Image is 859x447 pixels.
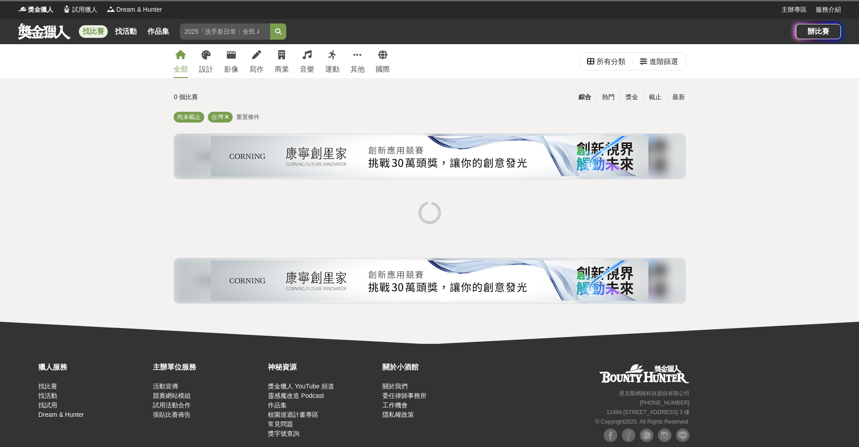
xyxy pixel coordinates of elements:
[224,44,239,78] a: 影像
[619,390,689,397] small: 恩克斯網路科技股份有限公司
[667,89,690,105] div: 最新
[28,5,53,14] span: 獎金獵人
[144,25,173,38] a: 作品集
[38,401,57,409] a: 找試用
[382,401,408,409] a: 工作機會
[18,5,53,14] a: Logo獎金獵人
[649,53,678,71] div: 進階篩選
[376,64,390,75] div: 國際
[382,383,408,390] a: 關於我們
[275,44,289,78] a: 商業
[781,5,807,14] a: 主辦專區
[597,89,620,105] div: 熱門
[640,429,653,442] img: Plurk
[249,64,264,75] div: 寫作
[153,383,178,390] a: 活動宣傳
[106,5,115,14] img: Logo
[38,362,148,373] div: 獵人服務
[224,64,239,75] div: 影像
[382,362,492,373] div: 關於小酒館
[174,89,344,105] div: 0 個比賽
[268,430,299,437] a: 獎字號查詢
[174,64,188,75] div: 全部
[382,392,427,399] a: 委任律師事務所
[211,114,223,120] span: 台灣
[180,23,270,40] input: 2025「洗手新日常：全民 ALL IN」洗手歌全台徵選
[606,409,689,415] small: 11494 [STREET_ADDRESS] 3 樓
[153,401,191,409] a: 試用活動合作
[268,362,378,373] div: 神秘資源
[268,383,334,390] a: 獎金獵人 YouTube 頻道
[640,400,689,406] small: [PHONE_NUMBER]
[300,44,314,78] a: 音樂
[268,401,287,409] a: 作品集
[268,420,293,428] a: 常見問題
[275,64,289,75] div: 商業
[18,5,27,14] img: Logo
[268,392,324,399] a: 靈感魔改造 Podcast
[249,44,264,78] a: 寫作
[604,429,617,442] img: Facebook
[595,419,689,425] small: © Copyright 2025 . All Rights Reserved.
[199,44,213,78] a: 設計
[325,64,340,75] div: 運動
[79,25,108,38] a: 找比賽
[72,5,97,14] span: 試用獵人
[325,44,340,78] a: 運動
[62,5,97,14] a: Logo試用獵人
[382,411,414,418] a: 隱私權政策
[236,114,260,120] span: 重置條件
[573,89,597,105] div: 綜合
[177,114,201,120] span: 尚未截止
[62,5,71,14] img: Logo
[106,5,162,14] a: LogoDream & Hunter
[350,44,365,78] a: 其他
[268,411,318,418] a: 校園巡迴計畫專區
[199,64,213,75] div: 設計
[153,362,263,373] div: 主辦單位服務
[211,136,648,177] img: 450e0687-a965-40c0-abf0-84084e733638.png
[211,260,648,301] img: 26832ba5-e3c6-4c80-9a06-d1bc5d39966c.png
[643,89,667,105] div: 截止
[676,429,689,442] img: LINE
[38,411,84,418] a: Dream & Hunter
[38,383,57,390] a: 找比賽
[300,64,314,75] div: 音樂
[38,392,57,399] a: 找活動
[597,53,625,71] div: 所有分類
[620,89,643,105] div: 獎金
[816,5,841,14] a: 服務介紹
[350,64,365,75] div: 其他
[111,25,140,38] a: 找活動
[622,429,635,442] img: Facebook
[174,44,188,78] a: 全部
[376,44,390,78] a: 國際
[116,5,162,14] span: Dream & Hunter
[153,392,191,399] a: 競賽網站模組
[153,411,191,418] a: 張貼比賽佈告
[658,429,671,442] img: Instagram
[796,24,841,39] a: 辦比賽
